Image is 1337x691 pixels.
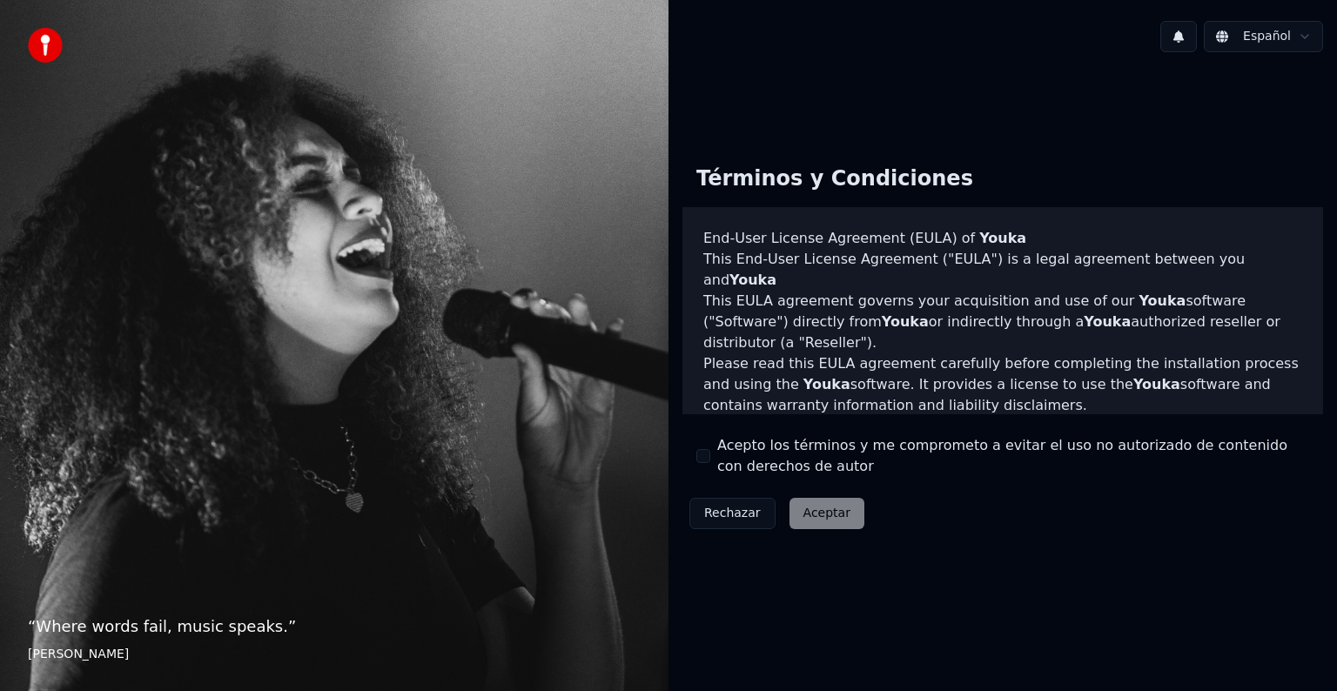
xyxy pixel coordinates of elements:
span: Youka [882,313,929,330]
span: Youka [979,230,1026,246]
span: Youka [1084,313,1131,330]
button: Rechazar [689,498,776,529]
div: Términos y Condiciones [682,151,987,207]
span: Youka [729,272,776,288]
span: Youka [1133,376,1180,392]
label: Acepto los términos y me comprometo a evitar el uso no autorizado de contenido con derechos de autor [717,435,1309,477]
p: This End-User License Agreement ("EULA") is a legal agreement between you and [703,249,1302,291]
img: youka [28,28,63,63]
span: Youka [1139,292,1186,309]
p: Please read this EULA agreement carefully before completing the installation process and using th... [703,353,1302,416]
span: Youka [803,376,850,392]
footer: [PERSON_NAME] [28,646,641,663]
p: This EULA agreement governs your acquisition and use of our software ("Software") directly from o... [703,291,1302,353]
p: “ Where words fail, music speaks. ” [28,614,641,639]
h3: End-User License Agreement (EULA) of [703,228,1302,249]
